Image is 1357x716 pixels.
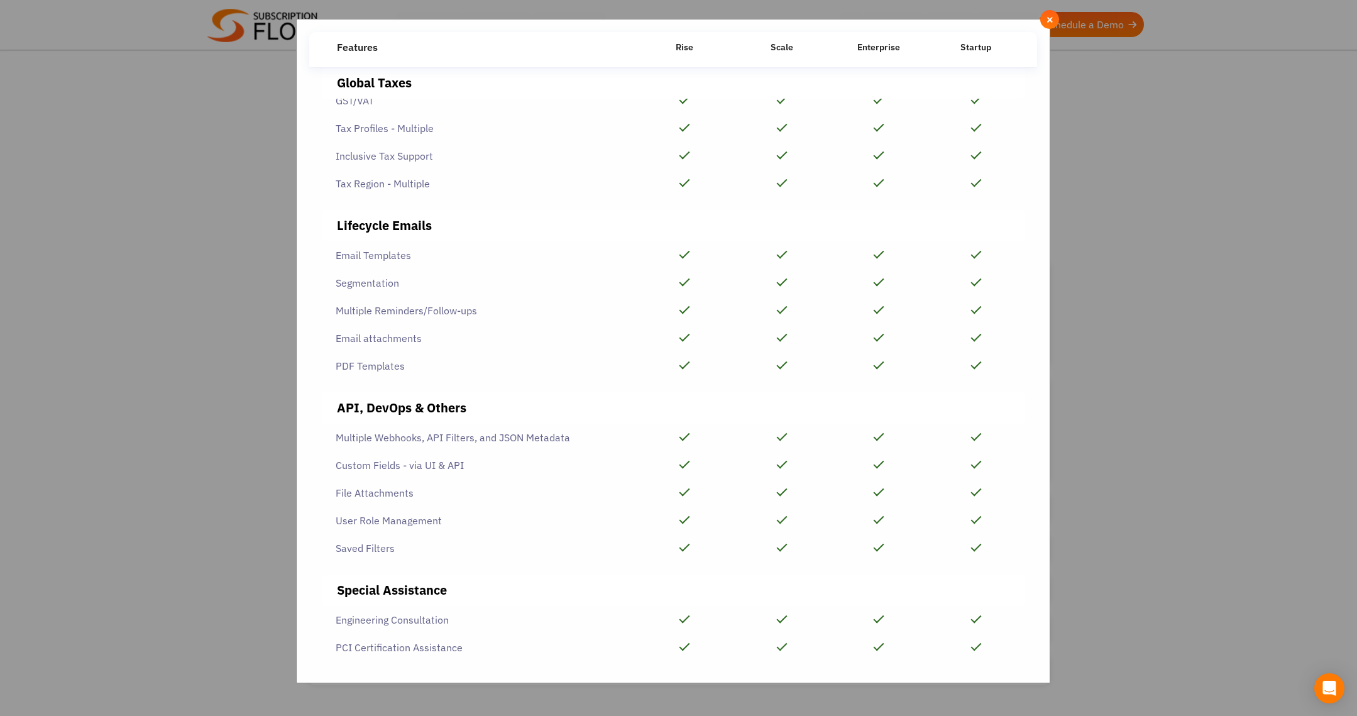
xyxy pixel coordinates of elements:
div: Special Assistance [337,581,1009,600]
div: User Role Management [322,507,636,534]
div: Custom Fields - via UI & API [322,451,636,479]
div: Infrastructure Support [322,661,636,689]
div: Multiple Webhooks, API Filters, and JSON Metadata [322,424,636,451]
div: Engineering Consultation [322,606,636,634]
div: Email attachments [322,324,636,352]
div: Tax Region - Multiple [322,170,636,197]
div: GST/VAT [322,87,636,114]
div: File Attachments [322,479,636,507]
div: API, DevOps & Others [337,399,1009,417]
div: Tax Profiles - Multiple [322,114,636,142]
div: Lifecycle Emails [337,216,1009,235]
div: PCI Certification Assistance [322,634,636,661]
div: Segmentation [322,269,636,297]
div: Multiple Reminders/Follow-ups [322,297,636,324]
div: Global Taxes [337,74,1009,92]
div: Email Templates [322,241,636,269]
span: × [1046,13,1054,26]
div: PDF Templates [322,352,636,380]
div: Saved Filters [322,534,636,562]
div: Open Intercom Messenger [1314,673,1344,703]
button: Close [1040,10,1059,29]
div: Inclusive Tax Support [322,142,636,170]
